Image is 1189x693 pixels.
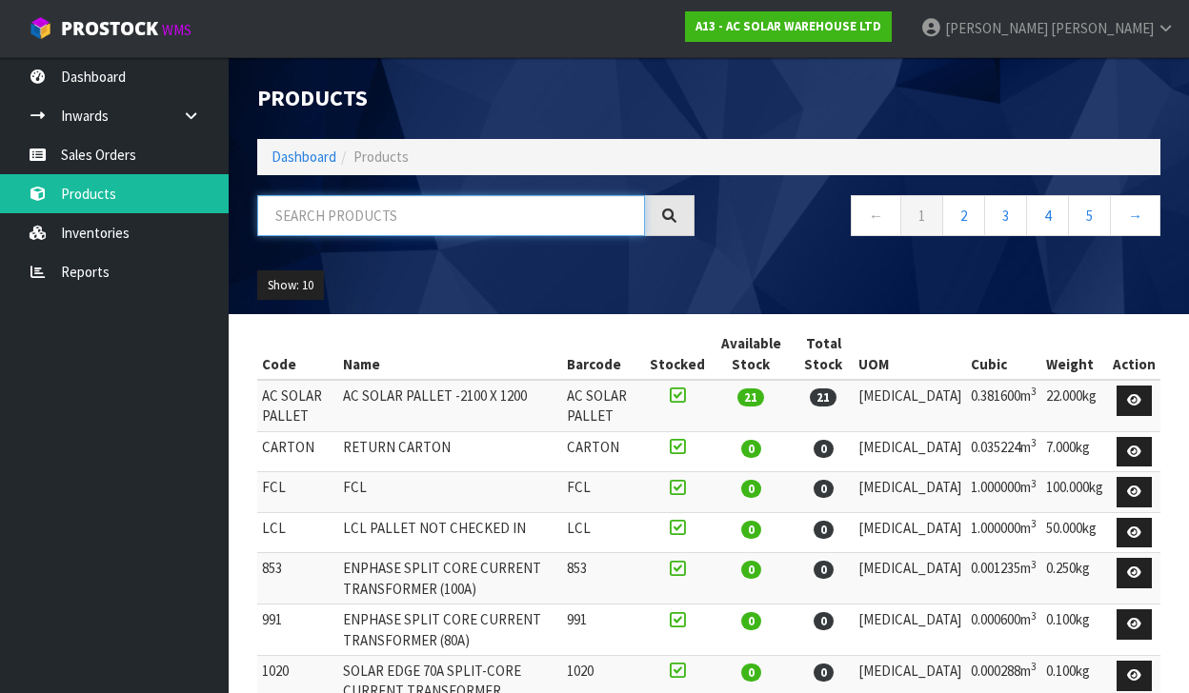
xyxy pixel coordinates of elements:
[741,440,761,458] span: 0
[1041,553,1108,604] td: 0.250kg
[737,388,764,406] span: 21
[29,16,52,40] img: cube-alt.png
[710,328,794,380] th: Available Stock
[814,480,834,498] span: 0
[945,19,1048,37] span: [PERSON_NAME]
[338,553,561,604] td: ENPHASE SPLIT CORE CURRENT TRANSFORMER (100A)
[741,521,761,539] span: 0
[257,604,338,656] td: 991
[854,328,966,380] th: UOM
[272,148,336,166] a: Dashboard
[257,328,338,380] th: Code
[162,21,191,39] small: WMS
[854,604,966,656] td: [MEDICAL_DATA]
[338,512,561,553] td: LCL PALLET NOT CHECKED IN
[1110,195,1160,236] a: →
[257,380,338,431] td: AC SOLAR PALLET
[814,561,834,579] span: 0
[1031,385,1037,398] sup: 3
[741,612,761,630] span: 0
[257,86,695,110] h1: Products
[1041,472,1108,513] td: 100.000kg
[854,472,966,513] td: [MEDICAL_DATA]
[966,380,1041,431] td: 0.381600m
[1108,328,1160,380] th: Action
[854,431,966,472] td: [MEDICAL_DATA]
[1041,512,1108,553] td: 50.000kg
[814,440,834,458] span: 0
[257,431,338,472] td: CARTON
[1031,436,1037,449] sup: 3
[966,472,1041,513] td: 1.000000m
[562,380,645,431] td: AC SOLAR PALLET
[257,195,645,236] input: Search products
[966,604,1041,656] td: 0.000600m
[966,431,1041,472] td: 0.035224m
[562,553,645,604] td: 853
[723,195,1160,242] nav: Page navigation
[1031,660,1037,673] sup: 3
[741,561,761,579] span: 0
[1041,380,1108,431] td: 22.000kg
[1041,604,1108,656] td: 0.100kg
[1031,517,1037,530] sup: 3
[741,480,761,498] span: 0
[900,195,943,236] a: 1
[562,604,645,656] td: 991
[851,195,901,236] a: ←
[338,604,561,656] td: ENPHASE SPLIT CORE CURRENT TRANSFORMER (80A)
[1041,328,1108,380] th: Weight
[257,270,324,301] button: Show: 10
[338,328,561,380] th: Name
[338,380,561,431] td: AC SOLAR PALLET -2100 X 1200
[562,328,645,380] th: Barcode
[942,195,985,236] a: 2
[257,553,338,604] td: 853
[1026,195,1069,236] a: 4
[793,328,854,380] th: Total Stock
[814,612,834,630] span: 0
[257,512,338,553] td: LCL
[741,663,761,682] span: 0
[966,328,1041,380] th: Cubic
[353,148,409,166] span: Products
[1051,19,1154,37] span: [PERSON_NAME]
[1031,558,1037,571] sup: 3
[338,472,561,513] td: FCL
[854,380,966,431] td: [MEDICAL_DATA]
[814,521,834,539] span: 0
[810,388,836,406] span: 21
[645,328,710,380] th: Stocked
[338,431,561,472] td: RETURN CARTON
[1031,477,1037,490] sup: 3
[257,472,338,513] td: FCL
[562,472,645,513] td: FCL
[814,663,834,682] span: 0
[984,195,1027,236] a: 3
[1068,195,1111,236] a: 5
[562,512,645,553] td: LCL
[966,553,1041,604] td: 0.001235m
[854,553,966,604] td: [MEDICAL_DATA]
[562,431,645,472] td: CARTON
[695,18,881,34] strong: A13 - AC SOLAR WAREHOUSE LTD
[61,16,158,41] span: ProStock
[1031,609,1037,623] sup: 3
[966,512,1041,553] td: 1.000000m
[854,512,966,553] td: [MEDICAL_DATA]
[1041,431,1108,472] td: 7.000kg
